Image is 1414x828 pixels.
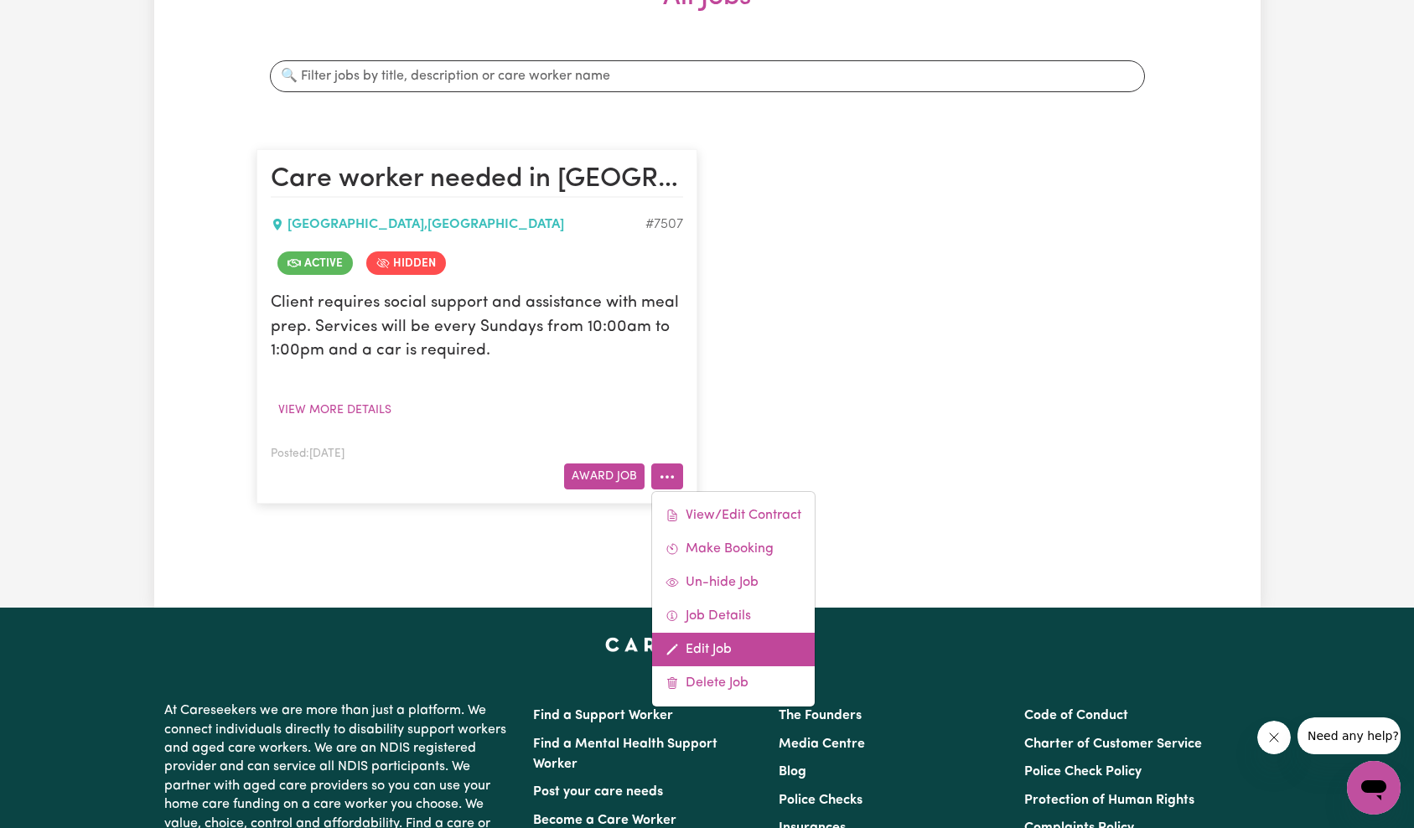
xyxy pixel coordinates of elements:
[779,794,862,807] a: Police Checks
[652,599,815,633] a: Job Details
[366,251,446,275] span: Job is hidden
[779,765,806,779] a: Blog
[1024,737,1202,751] a: Charter of Customer Service
[1024,794,1194,807] a: Protection of Human Rights
[645,215,683,235] div: Job ID #7507
[1347,761,1401,815] iframe: Button to launch messaging window
[271,163,683,197] h2: Care worker needed in Beacon Hill, NSW
[605,638,809,651] a: Careseekers home page
[779,709,862,722] a: The Founders
[652,566,815,599] a: Un-hide Job
[533,814,676,827] a: Become a Care Worker
[533,785,663,799] a: Post your care needs
[652,532,815,566] a: Make Booking
[271,448,344,459] span: Posted: [DATE]
[271,292,683,364] p: Client requires social support and assistance with meal prep. Services will be every Sundays from...
[652,633,815,666] a: Edit Job
[652,666,815,700] a: Delete Job
[1257,721,1291,754] iframe: Close message
[779,737,865,751] a: Media Centre
[652,499,815,532] a: View/Edit Contract
[270,60,1145,92] input: 🔍 Filter jobs by title, description or care worker name
[271,397,399,423] button: View more details
[533,737,717,771] a: Find a Mental Health Support Worker
[651,491,816,707] div: More options
[564,463,645,489] button: Award Job
[1024,765,1142,779] a: Police Check Policy
[271,215,645,235] div: [GEOGRAPHIC_DATA] , [GEOGRAPHIC_DATA]
[533,709,673,722] a: Find a Support Worker
[651,463,683,489] button: More options
[1297,717,1401,754] iframe: Message from company
[1024,709,1128,722] a: Code of Conduct
[277,251,353,275] span: Job is active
